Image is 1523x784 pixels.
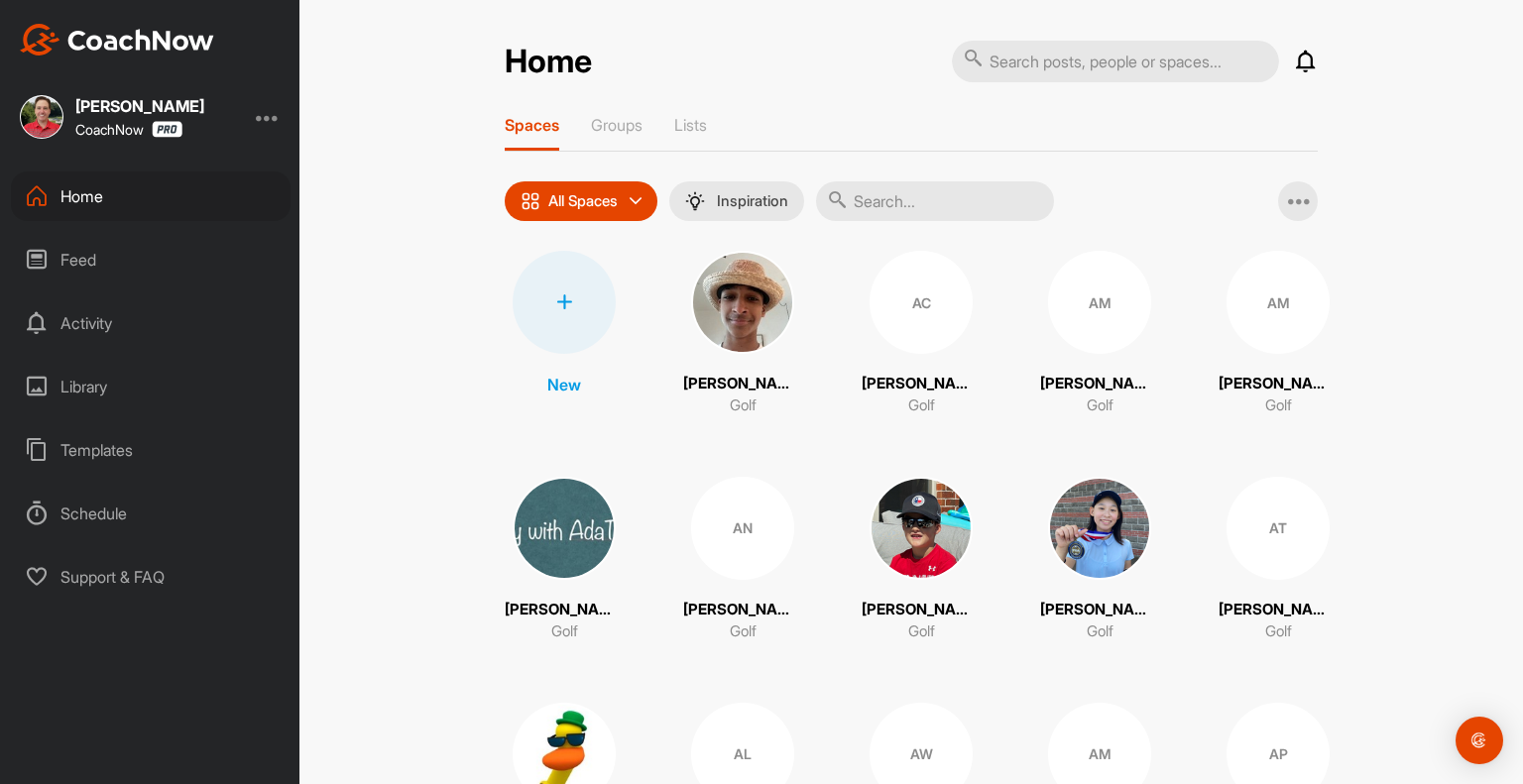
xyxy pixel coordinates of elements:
[674,115,707,135] p: Lists
[11,362,291,411] div: Library
[683,599,802,621] p: [PERSON_NAME]
[20,24,214,56] img: CoachNow
[505,115,559,135] p: Spaces
[20,95,63,139] img: square_3548ecae3ad2dcde85398434e1bcbd67.jpg
[952,41,1279,82] input: Search posts, people or spaces...
[1040,373,1159,395] p: [PERSON_NAME]
[908,394,935,417] p: Golf
[683,251,802,417] a: [PERSON_NAME]Golf
[862,373,981,395] p: [PERSON_NAME]
[1048,477,1151,580] img: square_ec69cdb0102094dd11ef861f2b89c498.jpg
[1040,251,1159,417] a: AM[PERSON_NAME]Golf
[547,373,581,396] p: New
[1219,373,1338,395] p: [PERSON_NAME]
[1227,251,1330,354] div: AM
[11,489,291,538] div: Schedule
[548,193,618,209] p: All Spaces
[505,599,624,621] p: [PERSON_NAME]
[1456,717,1503,764] div: Open Intercom Messenger
[691,477,794,580] div: AN
[1040,599,1159,621] p: [PERSON_NAME]
[862,477,981,643] a: [PERSON_NAME]Golf
[11,552,291,602] div: Support & FAQ
[908,620,935,643] p: Golf
[1040,477,1159,643] a: [PERSON_NAME]Golf
[1227,477,1330,580] div: AT
[870,477,973,580] img: square_bab6b1db32645baa7b02be8b2bdb72d9.jpg
[75,98,204,114] div: [PERSON_NAME]
[730,394,757,417] p: Golf
[513,477,616,580] img: square_2c69f71658ecbf539be54dfea7ca77fb.jpg
[1265,620,1292,643] p: Golf
[730,620,757,643] p: Golf
[1219,477,1338,643] a: AT[PERSON_NAME]Golf
[11,425,291,475] div: Templates
[685,191,705,211] img: menuIcon
[862,599,981,621] p: [PERSON_NAME]
[683,477,802,643] a: AN[PERSON_NAME]Golf
[870,251,973,354] div: AC
[591,115,643,135] p: Groups
[1087,620,1113,643] p: Golf
[691,251,794,354] img: square_ab330cd69de1e6859fe0eccb1ef4c2f9.jpg
[1219,599,1338,621] p: [PERSON_NAME]
[521,191,540,211] img: icon
[717,193,788,209] p: Inspiration
[551,620,578,643] p: Golf
[1219,251,1338,417] a: AM[PERSON_NAME]Golf
[11,235,291,284] div: Feed
[1048,251,1151,354] div: AM
[152,121,182,138] img: CoachNow Pro
[75,121,182,138] div: CoachNow
[1265,394,1292,417] p: Golf
[862,251,981,417] a: AC[PERSON_NAME]Golf
[816,181,1054,221] input: Search...
[505,477,624,643] a: [PERSON_NAME]Golf
[11,298,291,348] div: Activity
[505,43,592,81] h2: Home
[1087,394,1113,417] p: Golf
[11,171,291,221] div: Home
[683,373,802,395] p: [PERSON_NAME]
